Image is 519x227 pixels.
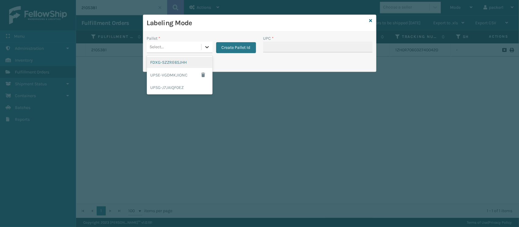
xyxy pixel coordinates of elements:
div: UPSE-VGDMKJIONC [147,68,213,82]
div: UPSG-J7JAIQF0EZ [147,82,213,93]
label: Pallet [147,35,161,42]
div: FDXG-SZZRE65JHH [147,57,213,68]
div: Select... [150,44,164,50]
button: Create Pallet Id [216,42,256,53]
h3: Labeling Mode [147,19,367,28]
label: UPC [263,35,274,42]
